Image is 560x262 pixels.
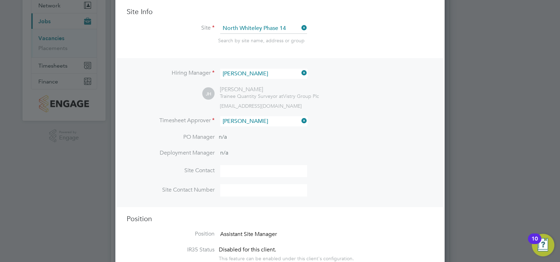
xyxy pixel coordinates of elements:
input: Search for... [220,23,307,34]
span: Assistant Site Manager [220,231,277,238]
label: Position [127,230,215,238]
div: [PERSON_NAME] [220,86,319,93]
input: Search for... [220,116,307,126]
h3: Site Info [127,7,433,16]
label: Site Contact Number [127,186,215,194]
label: PO Manager [127,133,215,141]
input: Search for... [220,69,307,79]
span: [EMAIL_ADDRESS][DOMAIN_NAME] [220,103,302,109]
div: 10 [532,239,538,248]
span: n/a [219,133,227,141]
div: Vistry Group Plc [220,93,319,99]
span: Trainee Quantity Surveyor at [220,93,283,99]
h3: Position [127,214,433,223]
div: This feature can be enabled under this client's configuration. [219,254,354,262]
label: Site [127,24,215,32]
span: JH [202,88,215,100]
span: Search by site name, address or group [218,37,305,44]
label: Timesheet Approver [127,117,215,124]
label: Deployment Manager [127,149,215,157]
button: Open Resource Center, 10 new notifications [532,234,554,256]
label: Site Contact [127,167,215,174]
span: Disabled for this client. [219,246,276,253]
label: Hiring Manager [127,69,215,77]
label: IR35 Status [127,246,215,254]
